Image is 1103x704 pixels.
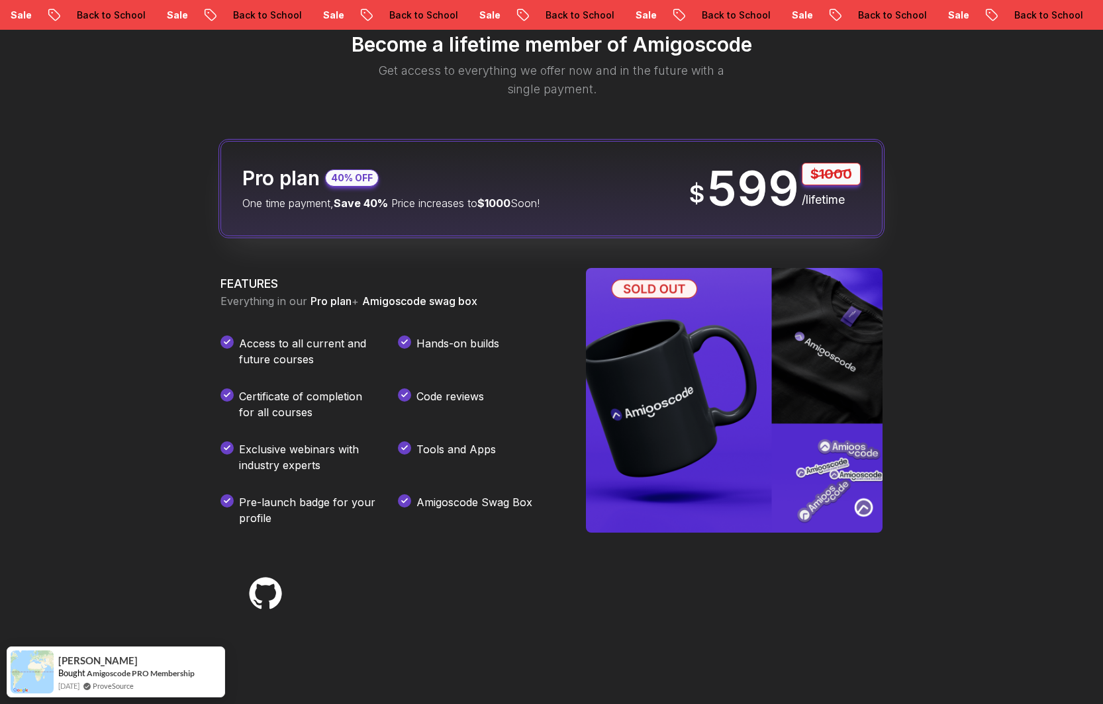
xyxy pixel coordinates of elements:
[239,388,377,420] p: Certificate of completion for all courses
[416,388,484,420] p: Code reviews
[438,575,475,612] img: techs tacks
[763,9,805,22] p: Sale
[242,195,540,211] p: One time payment, Price increases to Soon!
[138,9,180,22] p: Sale
[294,9,336,22] p: Sale
[154,32,949,56] h2: Become a lifetime member of Amigoscode
[58,680,79,691] span: [DATE]
[360,9,450,22] p: Back to School
[673,9,763,22] p: Back to School
[374,575,411,612] img: techs tacks
[985,9,1075,22] p: Back to School
[416,494,532,526] p: Amigoscode Swag Box
[239,494,377,526] p: Pre-launch badge for your profile
[606,9,649,22] p: Sale
[311,294,352,308] span: Pro plan
[311,575,348,612] img: techs tacks
[477,197,510,210] span: $1000
[628,575,665,612] img: techs tacks
[416,441,496,473] p: Tools and Apps
[374,638,411,676] img: techs tacks
[93,680,134,691] a: ProveSource
[331,171,373,185] p: 40% OFF
[501,575,538,612] img: techs tacks
[58,668,85,678] span: Bought
[692,638,729,676] img: techs tacks
[501,638,538,676] img: techs tacks
[628,638,665,676] img: techs tacks
[416,335,499,367] p: Hands-on builds
[819,575,856,612] img: techs tacks
[11,650,54,693] img: provesource social proof notification image
[204,9,294,22] p: Back to School
[239,335,377,367] p: Access to all current and future courses
[220,275,554,293] h3: FEATURES
[334,197,388,210] span: Save 40%
[919,9,961,22] p: Sale
[247,575,284,612] img: techs tacks
[755,638,792,676] img: techs tacks
[311,638,348,676] img: techs tacks
[361,62,742,99] p: Get access to everything we offer now and in the future with a single payment.
[362,294,477,308] span: Amigoscode swag box
[220,293,554,309] p: Everything in our +
[692,575,729,612] img: techs tacks
[755,575,792,612] img: techs tacks
[565,575,602,612] img: techs tacks
[48,9,138,22] p: Back to School
[707,165,799,212] p: 599
[516,9,606,22] p: Back to School
[450,9,493,22] p: Sale
[438,638,475,676] img: techs tacks
[689,181,704,207] span: $
[242,166,320,190] h2: Pro plan
[802,163,861,185] p: $1000
[829,9,919,22] p: Back to School
[802,191,861,209] p: /lifetime
[239,441,377,473] p: Exclusive webinars with industry experts
[586,268,883,533] img: Amigoscode SwagBox
[87,668,195,679] a: Amigoscode PRO Membership
[58,655,138,666] span: [PERSON_NAME]
[565,638,602,676] img: techs tacks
